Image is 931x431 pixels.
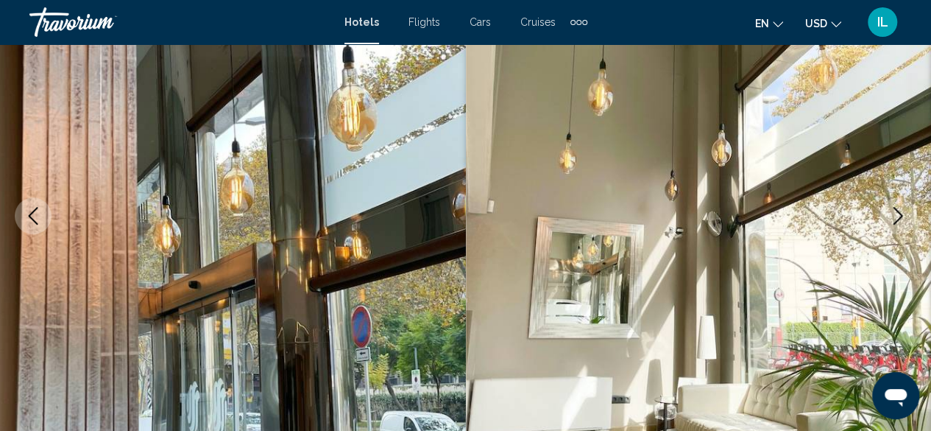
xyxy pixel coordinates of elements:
a: Cruises [520,16,556,28]
button: Change language [755,13,783,34]
button: Extra navigation items [570,10,587,34]
button: Previous image [15,197,52,234]
span: IL [877,15,888,29]
iframe: Botón para iniciar la ventana de mensajería [872,372,919,419]
span: USD [805,18,827,29]
button: Change currency [805,13,841,34]
a: Flights [408,16,440,28]
button: User Menu [863,7,902,38]
a: Hotels [344,16,379,28]
span: en [755,18,769,29]
a: Travorium [29,7,330,37]
button: Next image [879,197,916,234]
a: Cars [470,16,491,28]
